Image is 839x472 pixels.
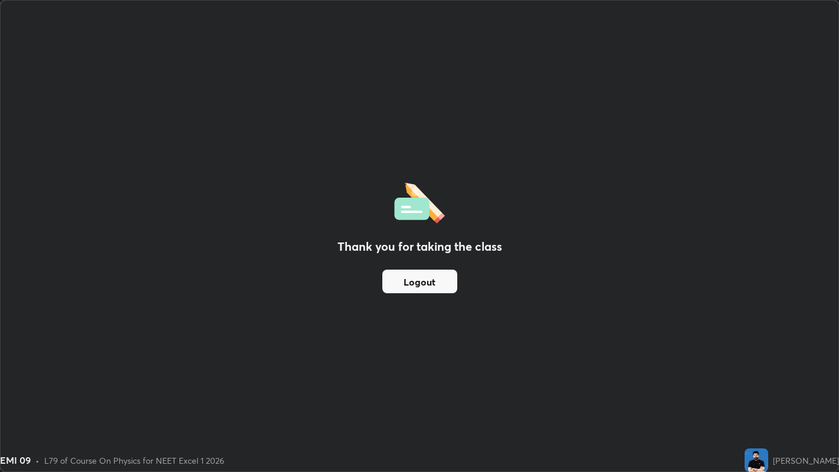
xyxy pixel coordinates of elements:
[773,454,839,467] div: [PERSON_NAME]
[382,270,457,293] button: Logout
[44,454,224,467] div: L79 of Course On Physics for NEET Excel 1 2026
[394,179,445,224] img: offlineFeedback.1438e8b3.svg
[745,448,768,472] img: 83a18a2ccf0346ec988349b1c8dfe260.jpg
[35,454,40,467] div: •
[337,238,502,255] h2: Thank you for taking the class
